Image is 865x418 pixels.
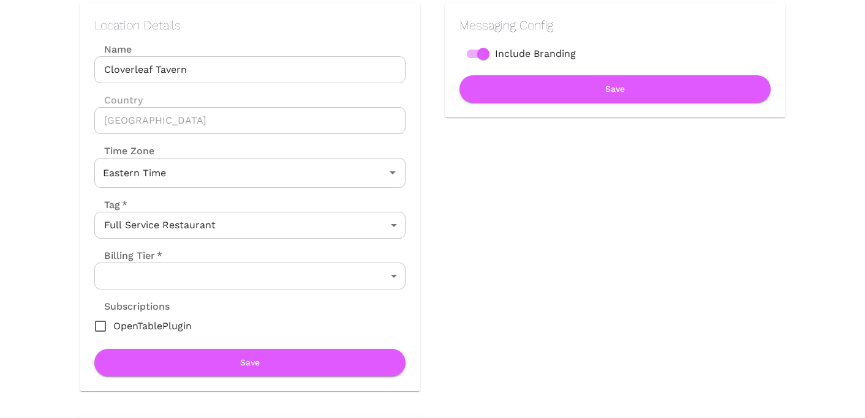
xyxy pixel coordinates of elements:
[94,349,406,376] button: Save
[94,93,406,107] label: Country
[94,198,127,212] label: Tag
[94,144,406,158] label: Time Zone
[94,18,406,32] h2: Location Details
[384,164,401,181] button: Open
[495,47,576,61] span: Include Branding
[459,18,771,32] h2: Messaging Config
[113,319,192,334] span: OpenTablePlugin
[459,75,771,103] button: Save
[94,212,406,239] div: Full Service Restaurant
[94,42,406,56] label: Name
[94,248,162,263] label: Billing Tier
[94,299,170,313] label: Subscriptions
